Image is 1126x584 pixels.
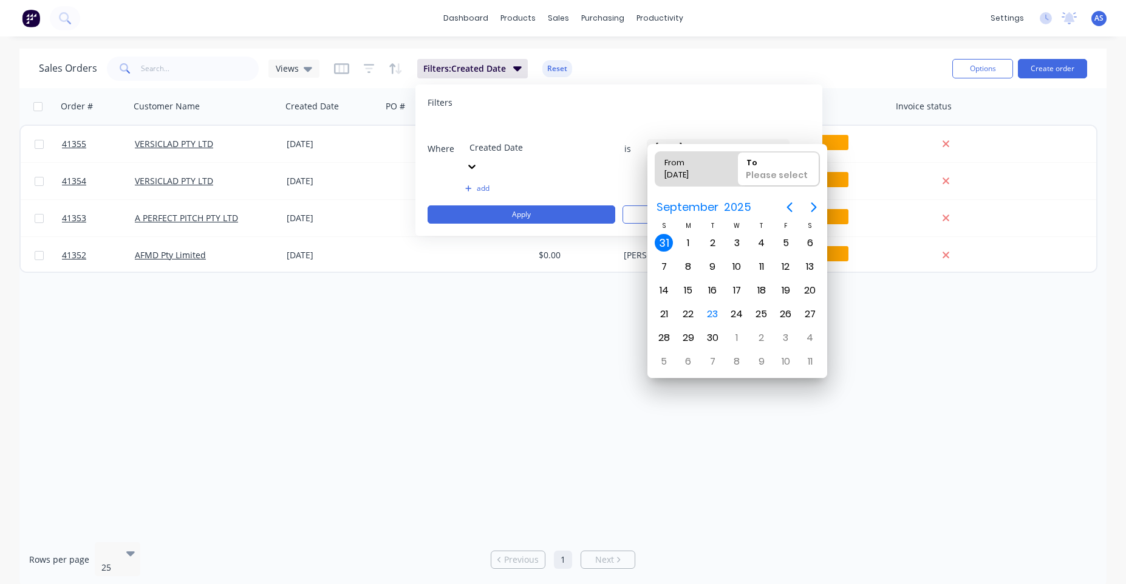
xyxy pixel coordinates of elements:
div: Wednesday, September 10, 2025 [728,258,746,276]
div: Thursday, September 18, 2025 [752,281,771,300]
div: Tuesday, September 16, 2025 [703,281,722,300]
div: Friday, October 10, 2025 [777,352,795,371]
div: Created Date [285,100,339,112]
div: Monday, October 6, 2025 [679,352,697,371]
div: Created Date [469,141,582,154]
div: $0.00 [539,249,610,261]
div: Thursday, October 2, 2025 [752,329,771,347]
ul: Pagination [486,551,640,569]
div: [PERSON_NAME] (from Factory) [GEOGRAPHIC_DATA] [624,249,759,261]
div: Saturday, October 11, 2025 [801,352,819,371]
div: Wednesday, October 1, 2025 [728,329,746,347]
div: Wednesday, September 17, 2025 [728,281,746,300]
div: Sunday, September 28, 2025 [655,329,673,347]
div: Tuesday, October 7, 2025 [703,352,722,371]
div: Today, Tuesday, September 23, 2025 [703,305,722,323]
div: Friday, October 3, 2025 [777,329,795,347]
div: [DATE] [287,138,377,150]
a: 41355 [62,126,135,162]
div: PO # [386,100,405,112]
div: Sunday, September 21, 2025 [655,305,673,323]
div: Monday, September 29, 2025 [679,329,697,347]
div: purchasing [575,9,630,27]
span: Previous [504,554,539,566]
span: 41352 [62,249,86,261]
a: A PERFECT PITCH PTY LTD [135,212,238,224]
span: 41353 [62,212,86,224]
div: Friday, September 12, 2025 [777,258,795,276]
div: Please select [742,169,816,186]
div: M [676,221,700,231]
div: Sunday, August 31, 2025 [655,234,673,252]
div: Tuesday, September 30, 2025 [703,329,722,347]
button: Options [952,59,1013,78]
div: T [749,221,774,231]
div: Saturday, September 13, 2025 [801,258,819,276]
a: 41354 [62,163,135,199]
div: Friday, September 26, 2025 [777,305,795,323]
div: [DATE] [660,169,722,186]
button: Clear [623,205,810,224]
span: Views [276,62,299,75]
div: Customer Name [134,100,200,112]
a: Page 1 is your current page [554,551,572,569]
div: Thursday, October 9, 2025 [752,352,771,371]
div: Friday, September 5, 2025 [777,234,795,252]
a: dashboard [437,9,494,27]
div: settings [984,9,1030,27]
button: Next page [802,195,826,219]
div: Sunday, October 5, 2025 [655,352,673,371]
div: 25 [101,562,116,574]
input: Search... [141,57,259,81]
button: Create order [1018,59,1087,78]
span: 41354 [62,175,86,187]
span: Filters: Created Date [423,63,506,75]
div: Saturday, September 27, 2025 [801,305,819,323]
button: Filters:Created Date [417,59,528,78]
div: To [742,152,816,169]
div: S [652,221,676,231]
div: Tuesday, September 9, 2025 [703,258,722,276]
button: Previous page [777,195,802,219]
div: products [494,9,542,27]
div: From [660,152,722,169]
div: W [725,221,749,231]
div: [DATE] [287,212,377,224]
a: VERSICLAD PTY LTD [135,175,213,187]
div: T [700,221,725,231]
button: add [465,184,608,193]
img: Factory [22,9,40,27]
div: Wednesday, October 8, 2025 [728,352,746,371]
span: 2025 [721,196,754,218]
div: Saturday, September 6, 2025 [801,234,819,252]
div: Friday, September 19, 2025 [777,281,795,300]
div: [DATE] [287,175,377,187]
a: 41352 [62,237,135,273]
div: Invoice status [896,100,952,112]
span: September [653,196,721,218]
button: Reset [542,60,572,77]
div: [DATE] [287,249,377,261]
div: Monday, September 8, 2025 [679,258,697,276]
h1: Sales Orders [39,63,97,74]
div: Saturday, September 20, 2025 [801,281,819,300]
div: Order # [61,100,93,112]
div: S [798,221,822,231]
a: AFMD Pty Limited [135,249,206,261]
div: Wednesday, September 24, 2025 [728,305,746,323]
button: September2025 [649,196,759,218]
a: VERSICLAD PTY LTD [135,138,213,149]
div: Wednesday, September 3, 2025 [728,234,746,252]
span: Where [428,143,464,155]
span: AS [1094,13,1104,24]
a: Next page [581,554,635,566]
div: Monday, September 22, 2025 [679,305,697,323]
div: Saturday, October 4, 2025 [801,329,819,347]
div: Thursday, September 4, 2025 [752,234,771,252]
div: Monday, September 1, 2025 [679,234,697,252]
span: Filters [428,97,452,109]
button: Apply [428,205,615,224]
a: 41353 [62,200,135,236]
div: Thursday, September 11, 2025 [752,258,771,276]
a: Previous page [491,554,545,566]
